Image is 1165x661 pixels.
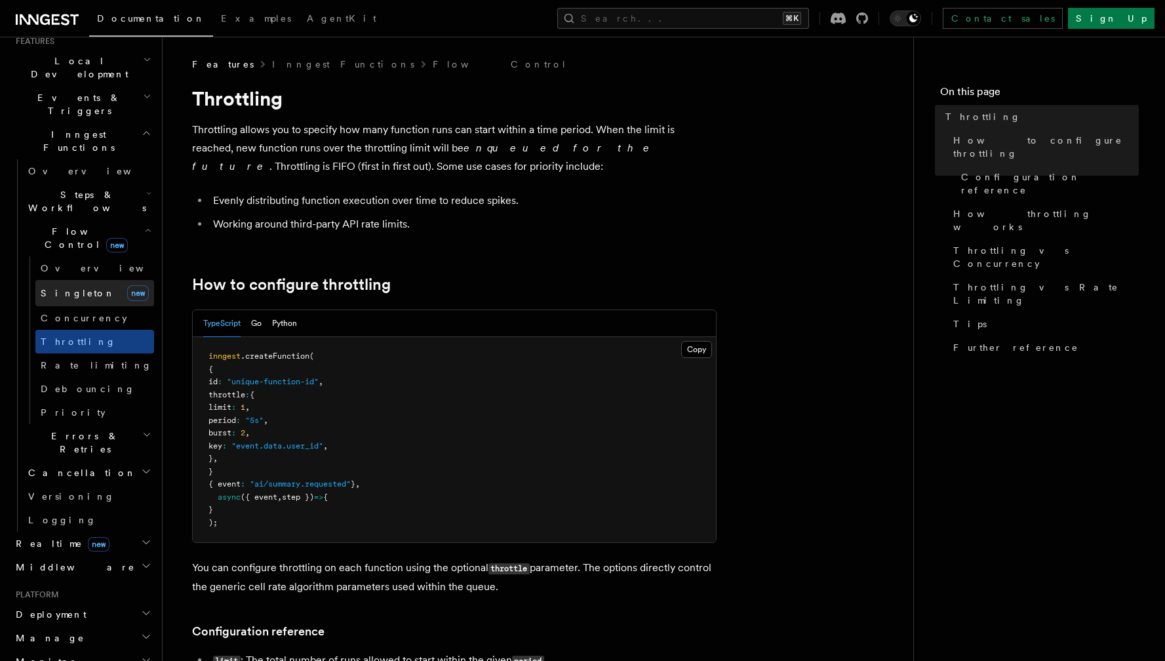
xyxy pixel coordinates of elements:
[203,310,241,337] button: TypeScript
[272,58,414,71] a: Inngest Functions
[961,170,1139,197] span: Configuration reference
[208,416,236,425] span: period
[41,313,127,323] span: Concurrency
[41,407,106,418] span: Priority
[35,401,154,424] a: Priority
[23,485,154,508] a: Versioning
[945,110,1021,123] span: Throttling
[208,479,241,489] span: { event
[10,626,154,650] button: Manage
[208,365,213,374] span: {
[681,341,712,358] button: Copy
[208,441,222,451] span: key
[89,4,213,37] a: Documentation
[222,441,227,451] span: :
[23,424,154,461] button: Errors & Retries
[948,275,1139,312] a: Throttling vs Rate Limiting
[307,13,376,24] span: AgentKit
[127,285,149,301] span: new
[218,492,241,502] span: async
[282,492,314,502] span: step })
[433,58,567,71] a: Flow Control
[250,479,351,489] span: "ai/summary.requested"
[192,622,325,641] a: Configuration reference
[890,10,921,26] button: Toggle dark mode
[953,134,1139,160] span: How to configure throttling
[35,280,154,306] a: Singletonnew
[10,631,85,645] span: Manage
[209,215,717,233] li: Working around third-party API rate limits.
[231,428,236,437] span: :
[41,263,176,273] span: Overview
[10,555,154,579] button: Middleware
[355,479,360,489] span: ,
[208,377,218,386] span: id
[208,351,241,361] span: inngest
[208,428,231,437] span: burst
[953,317,987,330] span: Tips
[245,416,264,425] span: "5s"
[192,87,717,110] h1: Throttling
[940,105,1139,129] a: Throttling
[218,377,222,386] span: :
[23,466,136,479] span: Cancellation
[10,603,154,626] button: Deployment
[41,384,135,394] span: Debouncing
[10,608,87,621] span: Deployment
[299,4,384,35] a: AgentKit
[23,225,144,251] span: Flow Control
[10,590,59,600] span: Platform
[35,377,154,401] a: Debouncing
[28,515,96,525] span: Logging
[41,288,115,298] span: Singleton
[208,467,213,476] span: }
[41,336,116,347] span: Throttling
[231,403,236,412] span: :
[192,559,717,596] p: You can configure throttling on each function using the optional parameter. The options directly ...
[35,353,154,377] a: Rate limiting
[23,256,154,424] div: Flow Controlnew
[35,306,154,330] a: Concurrency
[10,159,154,532] div: Inngest Functions
[319,377,323,386] span: ,
[10,128,142,154] span: Inngest Functions
[23,183,154,220] button: Steps & Workflows
[88,537,109,551] span: new
[953,341,1078,354] span: Further reference
[97,13,205,24] span: Documentation
[953,207,1139,233] span: How throttling works
[10,36,54,47] span: Features
[236,416,241,425] span: :
[488,563,530,574] code: throttle
[23,159,154,183] a: Overview
[10,532,154,555] button: Realtimenew
[264,416,268,425] span: ,
[23,188,146,214] span: Steps & Workflows
[250,390,254,399] span: {
[213,4,299,35] a: Examples
[23,508,154,532] a: Logging
[245,428,250,437] span: ,
[28,166,163,176] span: Overview
[323,492,328,502] span: {
[351,479,355,489] span: }
[208,454,213,463] span: }
[23,220,154,256] button: Flow Controlnew
[41,360,152,371] span: Rate limiting
[10,91,143,117] span: Events & Triggers
[208,518,218,527] span: );
[10,561,135,574] span: Middleware
[241,428,245,437] span: 2
[28,491,115,502] span: Versioning
[208,403,231,412] span: limit
[208,390,245,399] span: throttle
[10,123,154,159] button: Inngest Functions
[953,281,1139,307] span: Throttling vs Rate Limiting
[245,403,250,412] span: ,
[106,238,128,252] span: new
[192,121,717,176] p: Throttling allows you to specify how many function runs can start within a time period. When the ...
[23,461,154,485] button: Cancellation
[783,12,801,25] kbd: ⌘K
[314,492,323,502] span: =>
[10,49,154,86] button: Local Development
